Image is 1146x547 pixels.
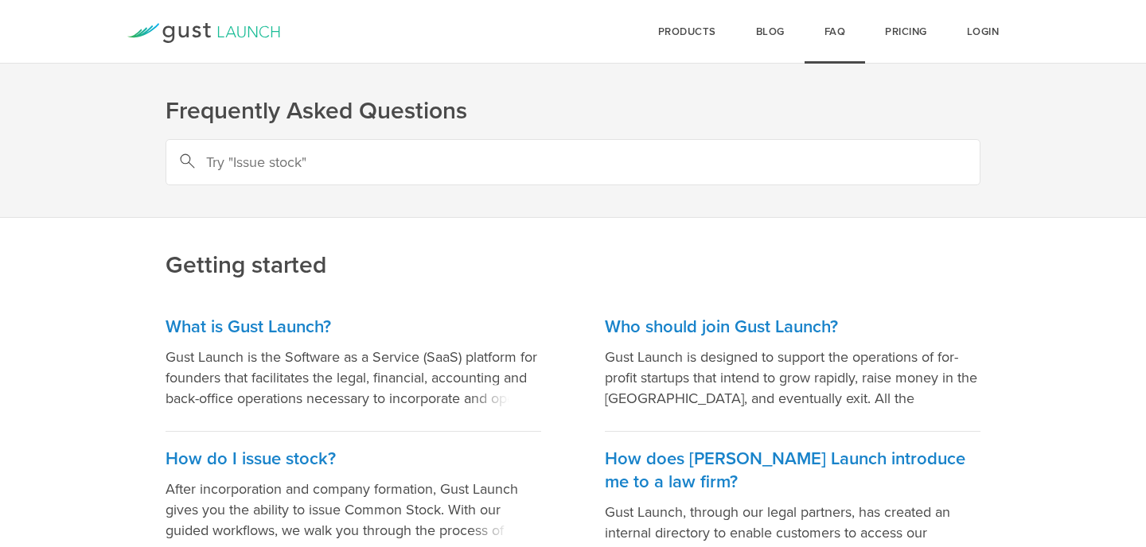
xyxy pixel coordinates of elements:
[166,300,541,432] a: What is Gust Launch? Gust Launch is the Software as a Service (SaaS) platform for founders that f...
[166,95,980,127] h1: Frequently Asked Questions
[605,347,980,409] p: Gust Launch is designed to support the operations of for-profit startups that intend to grow rapi...
[166,139,980,185] input: Try "Issue stock"
[605,300,980,432] a: Who should join Gust Launch? Gust Launch is designed to support the operations of for-profit star...
[166,347,541,409] p: Gust Launch is the Software as a Service (SaaS) platform for founders that facilitates the legal,...
[605,448,980,494] h3: How does [PERSON_NAME] Launch introduce me to a law firm?
[166,448,541,471] h3: How do I issue stock?
[605,316,980,339] h3: Who should join Gust Launch?
[166,479,541,541] p: After incorporation and company formation, Gust Launch gives you the ability to issue Common Stoc...
[166,316,541,339] h3: What is Gust Launch?
[166,142,980,281] h2: Getting started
